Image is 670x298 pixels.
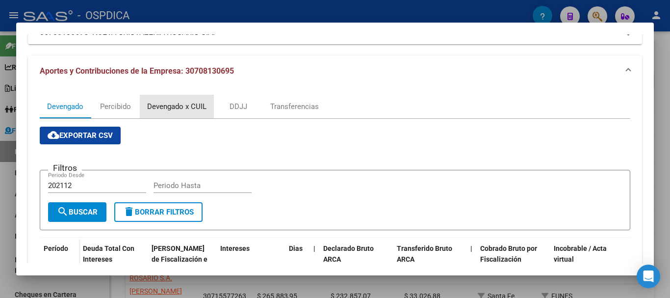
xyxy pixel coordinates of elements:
datatable-header-cell: Dias [285,238,309,281]
span: Período [44,244,68,252]
datatable-header-cell: | [309,238,319,281]
span: Transferido Bruto ARCA [397,244,452,264]
datatable-header-cell: Intereses [216,238,285,281]
span: Declarado Bruto ARCA [323,244,374,264]
span: Incobrable / Acta virtual [554,244,607,264]
span: Borrar Filtros [123,208,194,217]
mat-expansion-panel-header: Aportes y Contribuciones de la Empresa: 30708130695 [28,55,642,87]
span: Intereses [220,244,250,252]
datatable-header-cell: Deuda Total Con Intereses [79,238,148,281]
span: | [313,244,315,252]
button: Buscar [48,202,106,222]
div: Devengado x CUIL [147,101,206,112]
h3: Filtros [48,163,82,173]
span: Aportes y Contribuciones de la Empresa: 30708130695 [40,66,234,76]
datatable-header-cell: Incobrable / Acta virtual [550,238,623,281]
mat-icon: delete [123,206,135,217]
mat-icon: cloud_download [48,129,59,141]
div: DDJJ [230,101,247,112]
span: Dias [289,244,303,252]
span: Cobrado Bruto por Fiscalización [480,244,537,264]
datatable-header-cell: | [466,238,476,281]
span: Deuda Total Con Intereses [83,244,134,264]
span: [PERSON_NAME] de Fiscalización e Incobrable [152,244,207,275]
mat-icon: search [57,206,69,217]
datatable-header-cell: Declarado Bruto ARCA [319,238,393,281]
span: Buscar [57,208,98,217]
div: Transferencias [270,101,319,112]
div: Devengado [47,101,83,112]
span: | [470,244,472,252]
div: Percibido [100,101,131,112]
datatable-header-cell: Período [40,238,79,279]
button: Borrar Filtros [114,202,203,222]
span: Exportar CSV [48,131,113,140]
datatable-header-cell: Transferido Bruto ARCA [393,238,466,281]
button: Exportar CSV [40,127,121,144]
div: Open Intercom Messenger [637,265,660,288]
datatable-header-cell: Deuda Bruta Neto de Fiscalización e Incobrable [148,238,216,281]
datatable-header-cell: Cobrado Bruto por Fiscalización [476,238,550,281]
